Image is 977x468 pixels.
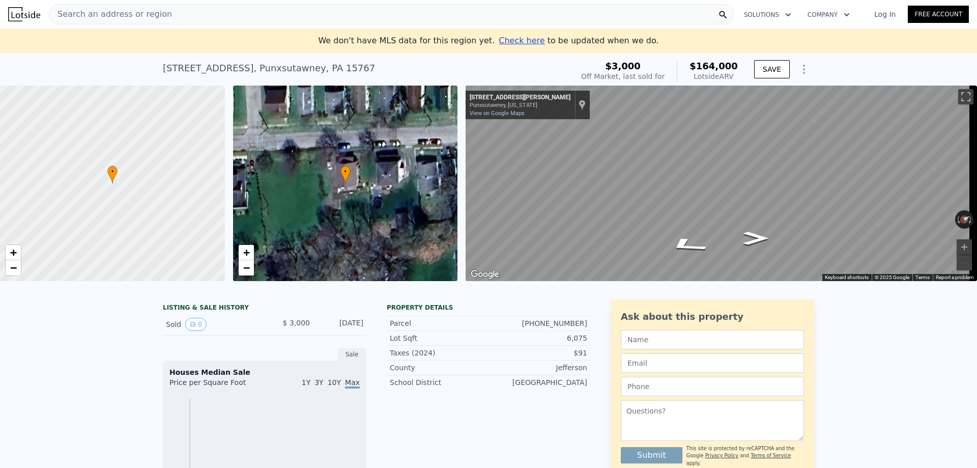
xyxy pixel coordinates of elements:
button: Solutions [736,6,799,24]
div: Map [466,86,977,281]
img: Lotside [8,7,40,21]
span: © 2025 Google [875,274,909,280]
a: Free Account [908,6,969,23]
a: Zoom in [239,245,254,260]
div: [GEOGRAPHIC_DATA] [489,377,587,388]
div: Street View [466,86,977,281]
button: SAVE [754,60,790,78]
div: to be updated when we do. [499,35,658,47]
div: [DATE] [318,318,363,331]
a: Zoom in [6,245,21,260]
a: Report a problem [936,274,974,280]
span: 10Y [328,378,341,387]
a: Terms of Service [751,453,791,458]
div: [STREET_ADDRESS][PERSON_NAME] [470,94,570,102]
span: • [107,167,118,176]
input: Phone [621,377,804,396]
div: 6,075 [489,333,587,343]
div: We don't have MLS data for this region yet. [318,35,658,47]
div: Price per Square Foot [169,377,265,394]
span: $3,000 [605,61,640,71]
span: $164,000 [689,61,738,71]
a: Zoom out [6,260,21,276]
a: Zoom out [239,260,254,276]
button: Submit [621,447,682,463]
div: Property details [387,304,590,312]
div: Parcel [390,318,489,328]
span: − [243,261,249,274]
span: Check here [499,36,544,45]
a: Log In [862,9,908,19]
button: Keyboard shortcuts [825,274,869,281]
div: • [340,166,351,183]
input: Email [621,353,804,373]
a: Open this area in Google Maps (opens a new window) [468,268,502,281]
button: Rotate counterclockwise [955,210,961,229]
a: Show location on map [579,99,586,111]
a: Terms [915,274,930,280]
div: Punxsutawney, [US_STATE] [470,102,570,108]
div: $91 [489,348,587,358]
div: Ask about this property [621,310,804,324]
path: Go North, Logan St [650,233,723,258]
a: Privacy Policy [705,453,738,458]
button: Toggle fullscreen view [958,89,973,104]
div: Taxes (2024) [390,348,489,358]
div: Houses Median Sale [169,367,360,377]
button: Zoom in [957,239,972,255]
div: County [390,363,489,373]
div: Sale [338,348,366,361]
div: This site is protected by reCAPTCHA and the Google and apply. [686,445,804,467]
button: Show Options [794,59,814,79]
div: Off Market, last sold for [581,71,665,81]
div: LISTING & SALE HISTORY [163,304,366,314]
a: View on Google Maps [470,110,525,117]
div: Jefferson [489,363,587,373]
img: Google [468,268,502,281]
button: Company [799,6,858,24]
span: + [243,246,249,259]
span: Max [345,378,360,389]
span: • [340,167,351,176]
div: [PHONE_NUMBER] [489,318,587,328]
path: Go Southwest, Cherry St [733,229,779,248]
button: Zoom out [957,255,972,270]
input: Name [621,330,804,349]
button: View historical data [185,318,207,331]
button: Reset the view [955,211,974,228]
span: + [10,246,17,259]
div: Lotside ARV [689,71,738,81]
div: Sold [166,318,256,331]
span: $ 3,000 [283,319,310,327]
span: − [10,261,17,274]
div: • [107,166,118,183]
span: 3Y [314,378,323,387]
div: School District [390,377,489,388]
div: [STREET_ADDRESS] , Punxsutawney , PA 15767 [163,61,375,75]
div: Lot Sqft [390,333,489,343]
span: 1Y [302,378,310,387]
span: Search an address or region [49,8,172,20]
button: Rotate clockwise [968,210,974,229]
